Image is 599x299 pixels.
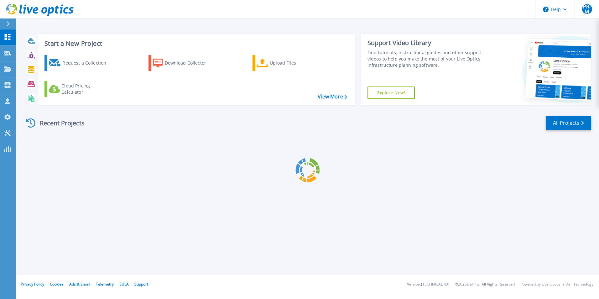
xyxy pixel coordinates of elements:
a: View More [318,94,347,100]
div: Recent Projects [24,115,93,131]
a: EULA [119,281,129,287]
a: Explore Now! [367,87,415,99]
a: Request a Collection [44,55,114,71]
h3: Start a New Project [44,40,347,47]
span: PR-M [582,4,592,14]
a: Privacy Policy [21,281,44,287]
li: Powered by Live Optics, a Dell Technology [520,282,593,286]
div: Download Collector [165,57,215,69]
a: Support [134,281,148,287]
div: Cloud Pricing Calculator [61,83,112,95]
a: Upload Files [253,55,322,71]
div: Support Video Library [367,39,485,47]
li: Version: [TECHNICAL_ID] [407,282,449,286]
div: Find tutorials, instructional guides and other support videos to help you make the most of your L... [367,50,485,68]
a: Telemetry [96,281,114,287]
div: Request a Collection [62,57,112,69]
a: Cloud Pricing Calculator [44,81,114,97]
a: Ads & Email [69,281,90,287]
div: Upload Files [270,57,320,69]
a: Cookies [50,281,64,287]
a: Download Collector [148,55,218,71]
li: © 2025 Dell Inc. All Rights Reserved [455,282,515,286]
a: All Projects [546,116,591,130]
